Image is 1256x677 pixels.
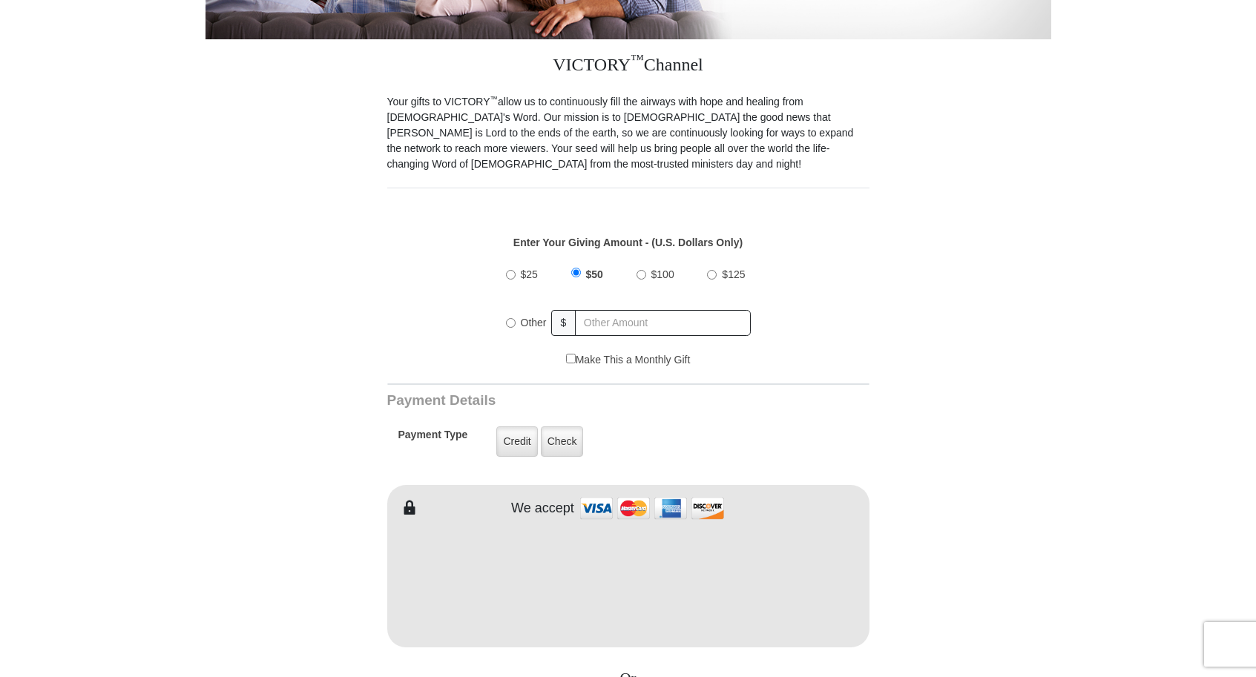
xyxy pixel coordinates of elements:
span: $ [551,310,576,336]
span: Other [521,317,547,328]
span: $50 [586,268,603,280]
h4: We accept [511,501,574,517]
input: Other Amount [575,310,750,336]
p: Your gifts to VICTORY allow us to continuously fill the airways with hope and healing from [DEMOG... [387,94,869,172]
span: $100 [651,268,674,280]
span: $125 [722,268,745,280]
h5: Payment Type [398,429,468,449]
sup: ™ [490,94,499,103]
img: credit cards accepted [578,492,726,524]
label: Credit [496,426,537,457]
strong: Enter Your Giving Amount - (U.S. Dollars Only) [513,237,743,248]
h3: Payment Details [387,392,766,409]
h3: VICTORY Channel [387,39,869,94]
sup: ™ [631,52,644,67]
input: Make This a Monthly Gift [566,354,576,363]
span: $25 [521,268,538,280]
label: Check [541,426,584,457]
label: Make This a Monthly Gift [566,352,691,368]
